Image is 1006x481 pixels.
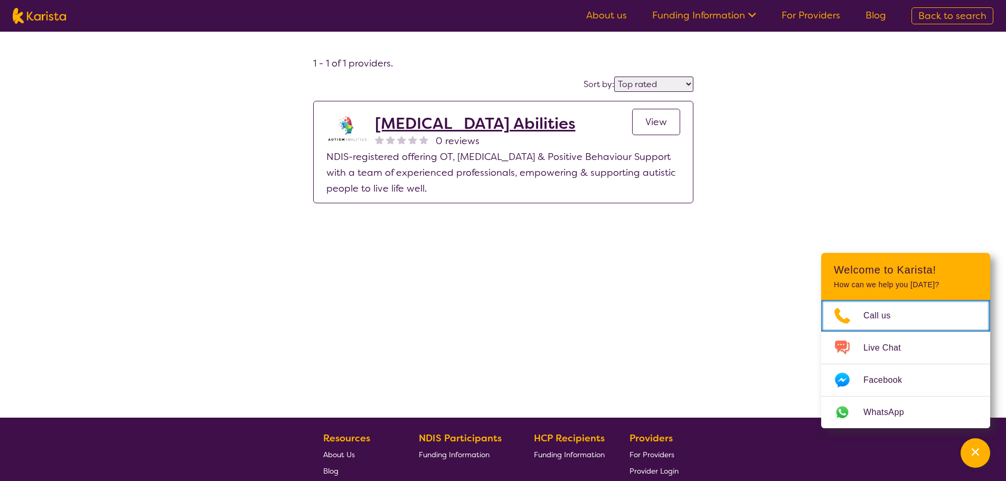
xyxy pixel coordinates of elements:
[629,432,673,445] b: Providers
[629,463,679,479] a: Provider Login
[323,432,370,445] b: Resources
[645,116,667,128] span: View
[652,9,756,22] a: Funding Information
[419,450,490,459] span: Funding Information
[821,300,990,428] ul: Choose channel
[419,432,502,445] b: NDIS Participants
[632,109,680,135] a: View
[386,135,395,144] img: nonereviewstar
[629,466,679,476] span: Provider Login
[586,9,627,22] a: About us
[863,308,904,324] span: Call us
[834,263,977,276] h2: Welcome to Karista!
[323,450,355,459] span: About Us
[782,9,840,22] a: For Providers
[326,149,680,196] p: NDIS-registered offering OT, [MEDICAL_DATA] & Positive Behaviour Support with a team of experienc...
[13,8,66,24] img: Karista logo
[436,133,480,149] span: 0 reviews
[326,114,369,143] img: tuxwog0w0nxq84daeyee.webp
[375,135,384,144] img: nonereviewstar
[863,404,917,420] span: WhatsApp
[834,280,977,289] p: How can we help you [DATE]?
[408,135,417,144] img: nonereviewstar
[323,446,394,463] a: About Us
[534,446,605,463] a: Funding Information
[375,114,576,133] a: [MEDICAL_DATA] Abilities
[323,466,339,476] span: Blog
[911,7,993,24] a: Back to search
[961,438,990,468] button: Channel Menu
[629,450,674,459] span: For Providers
[323,463,394,479] a: Blog
[821,253,990,428] div: Channel Menu
[397,135,406,144] img: nonereviewstar
[866,9,886,22] a: Blog
[419,135,428,144] img: nonereviewstar
[863,340,914,356] span: Live Chat
[313,57,693,70] h4: 1 - 1 of 1 providers .
[863,372,915,388] span: Facebook
[534,450,605,459] span: Funding Information
[534,432,605,445] b: HCP Recipients
[918,10,986,22] span: Back to search
[821,397,990,428] a: Web link opens in a new tab.
[419,446,510,463] a: Funding Information
[629,446,679,463] a: For Providers
[584,79,614,90] label: Sort by:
